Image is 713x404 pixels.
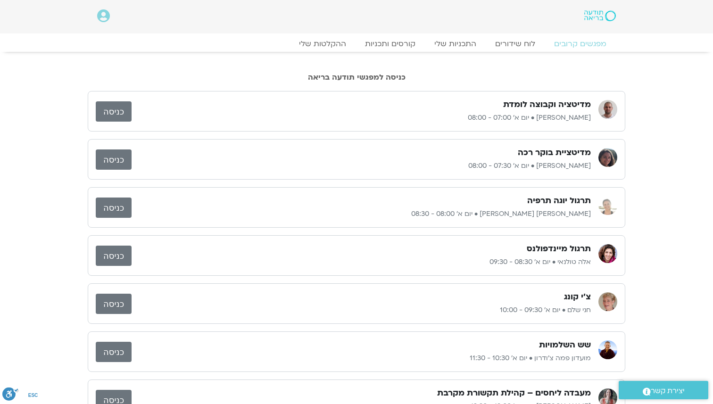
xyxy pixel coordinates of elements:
[96,246,132,266] a: כניסה
[96,342,132,362] a: כניסה
[598,100,617,119] img: דקל קנטי
[437,388,591,399] h3: מעבדה ליחסים – קהילת תקשורת מקרבת
[132,208,591,220] p: [PERSON_NAME] [PERSON_NAME] • יום א׳ 08:00 - 08:30
[132,112,591,124] p: [PERSON_NAME] • יום א׳ 07:00 - 08:00
[290,39,356,49] a: ההקלטות שלי
[486,39,545,49] a: לוח שידורים
[503,99,591,110] h3: מדיטציה וקבוצה לומדת
[132,256,591,268] p: אלה טולנאי • יום א׳ 08:30 - 09:30
[425,39,486,49] a: התכניות שלי
[651,385,685,397] span: יצירת קשר
[619,381,708,399] a: יצירת קשר
[96,149,132,170] a: כניסה
[518,147,591,158] h3: מדיטציית בוקר רכה
[88,73,625,82] h2: כניסה למפגשי תודעה בריאה
[598,340,617,359] img: מועדון פמה צ'ודרון
[132,305,591,316] p: חני שלם • יום א׳ 09:30 - 10:00
[564,291,591,303] h3: צ'י קונג
[545,39,616,49] a: מפגשים קרובים
[96,294,132,314] a: כניסה
[598,292,617,311] img: חני שלם
[132,353,591,364] p: מועדון פמה צ'ודרון • יום א׳ 10:30 - 11:30
[598,244,617,263] img: אלה טולנאי
[97,39,616,49] nav: Menu
[527,195,591,206] h3: תרגול יוגה תרפיה
[598,196,617,215] img: סיגל כהן
[96,101,132,122] a: כניסה
[527,243,591,255] h3: תרגול מיינדפולנס
[132,160,591,172] p: [PERSON_NAME] • יום א׳ 07:30 - 08:00
[598,148,617,167] img: קרן גל
[356,39,425,49] a: קורסים ותכניות
[96,198,132,218] a: כניסה
[539,339,591,351] h3: שש השלמויות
